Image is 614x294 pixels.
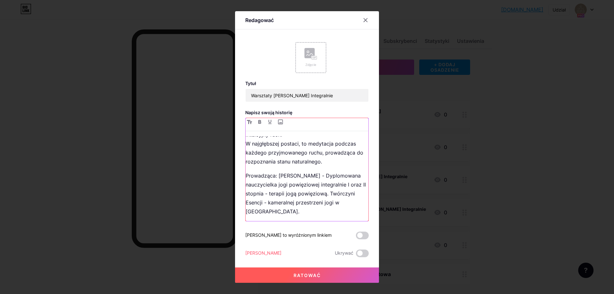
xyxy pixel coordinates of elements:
[246,89,368,102] input: Tytuł
[235,267,379,283] button: Ratować
[245,232,332,238] font: [PERSON_NAME] to wyróżnionym linkiem
[245,81,256,86] font: Tytuł
[305,63,316,67] font: Zdjęcie
[335,250,353,256] font: Ukrywać
[294,273,321,278] font: Ratować
[245,250,281,256] font: [PERSON_NAME]
[245,17,274,23] font: Redagować
[246,171,368,216] p: Prowadząca: [PERSON_NAME] - Dyplomowana nauczycielka jogi powięziowej integralnie I oraz II stopn...
[245,110,292,115] font: Napisz swoją historię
